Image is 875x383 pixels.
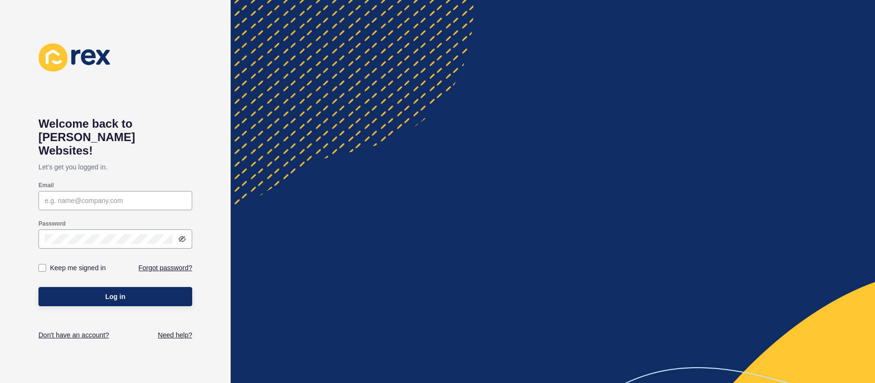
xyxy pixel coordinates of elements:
input: e.g. name@company.com [45,196,186,205]
label: Password [38,220,66,227]
h1: Welcome back to [PERSON_NAME] Websites! [38,117,192,157]
button: Log in [38,287,192,306]
a: Need help? [158,330,192,340]
label: Email [38,181,54,189]
a: Don't have an account? [38,330,109,340]
a: Forgot password? [138,263,192,273]
p: Let's get you logged in. [38,157,192,177]
span: Log in [105,292,125,301]
label: Keep me signed in [50,263,106,273]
